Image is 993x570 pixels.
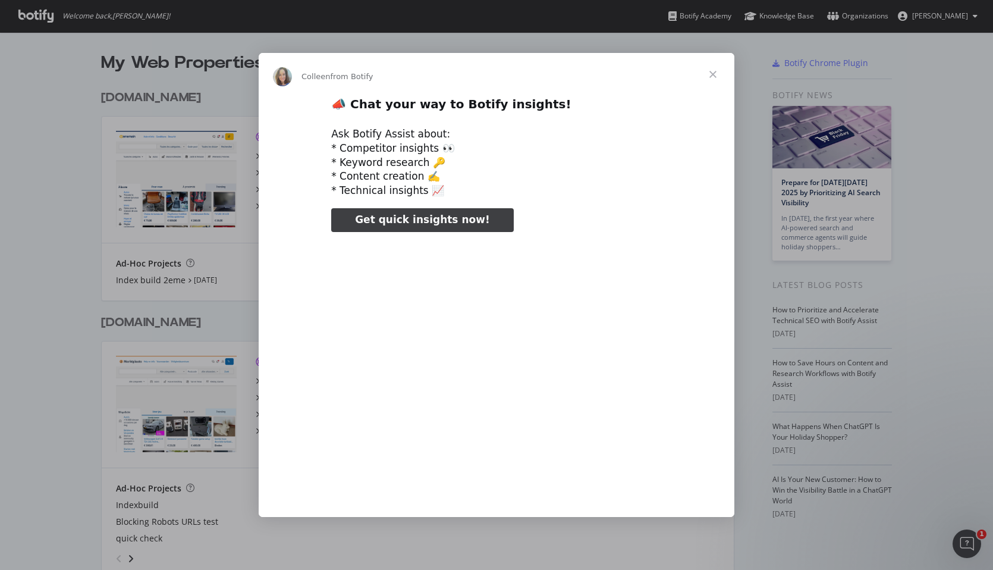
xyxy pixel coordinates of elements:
video: Play video [249,242,744,490]
span: Get quick insights now! [355,214,489,226]
h2: 📣 Chat your way to Botify insights! [331,96,662,118]
img: Profile image for Colleen [273,67,292,86]
div: Ask Botify Assist about: * Competitor insights 👀 * Keyword research 🔑 * Content creation ✍️ * Tec... [331,127,662,198]
span: Colleen [301,72,331,81]
a: Get quick insights now! [331,208,513,232]
span: from Botify [331,72,373,81]
span: Close [692,53,734,96]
